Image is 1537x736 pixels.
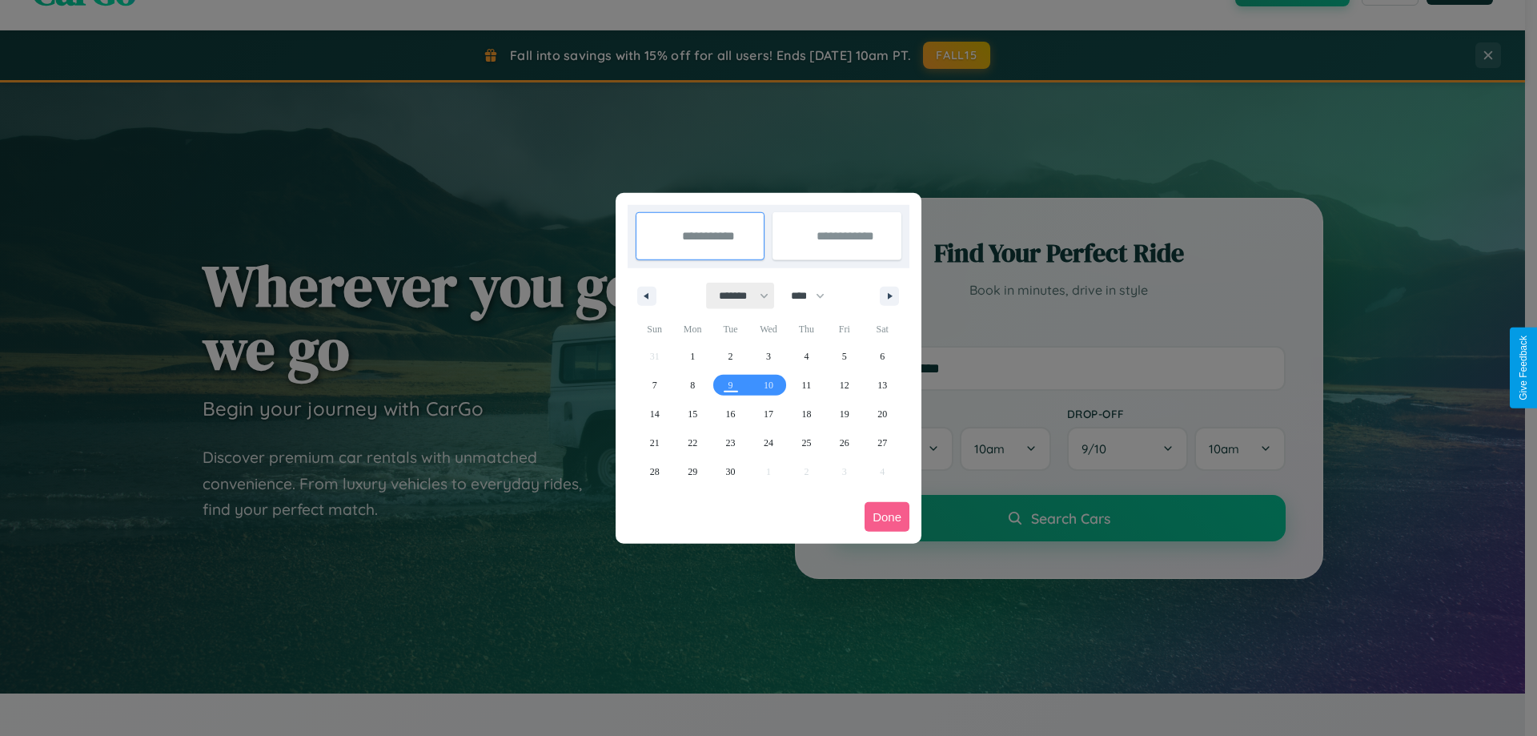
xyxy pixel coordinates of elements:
[788,342,825,371] button: 4
[712,316,749,342] span: Tue
[840,371,849,400] span: 12
[877,400,887,428] span: 20
[864,371,901,400] button: 13
[636,428,673,457] button: 21
[636,400,673,428] button: 14
[650,428,660,457] span: 21
[728,371,733,400] span: 9
[825,371,863,400] button: 12
[825,342,863,371] button: 5
[749,316,787,342] span: Wed
[880,342,885,371] span: 6
[801,428,811,457] span: 25
[788,316,825,342] span: Thu
[712,400,749,428] button: 16
[865,502,909,532] button: Done
[840,428,849,457] span: 26
[690,371,695,400] span: 8
[840,400,849,428] span: 19
[804,342,809,371] span: 4
[726,457,736,486] span: 30
[764,428,773,457] span: 24
[864,428,901,457] button: 27
[788,400,825,428] button: 18
[636,371,673,400] button: 7
[673,428,711,457] button: 22
[864,316,901,342] span: Sat
[712,457,749,486] button: 30
[1518,336,1529,400] div: Give Feedback
[650,457,660,486] span: 28
[864,400,901,428] button: 20
[652,371,657,400] span: 7
[673,457,711,486] button: 29
[673,371,711,400] button: 8
[650,400,660,428] span: 14
[688,428,697,457] span: 22
[802,371,812,400] span: 11
[712,428,749,457] button: 23
[825,316,863,342] span: Fri
[673,316,711,342] span: Mon
[877,428,887,457] span: 27
[726,428,736,457] span: 23
[825,428,863,457] button: 26
[728,342,733,371] span: 2
[712,371,749,400] button: 9
[788,371,825,400] button: 11
[749,371,787,400] button: 10
[688,400,697,428] span: 15
[877,371,887,400] span: 13
[636,457,673,486] button: 28
[788,428,825,457] button: 25
[749,428,787,457] button: 24
[864,342,901,371] button: 6
[636,316,673,342] span: Sun
[673,342,711,371] button: 1
[712,342,749,371] button: 2
[766,342,771,371] span: 3
[749,400,787,428] button: 17
[825,400,863,428] button: 19
[688,457,697,486] span: 29
[749,342,787,371] button: 3
[842,342,847,371] span: 5
[690,342,695,371] span: 1
[673,400,711,428] button: 15
[726,400,736,428] span: 16
[801,400,811,428] span: 18
[764,371,773,400] span: 10
[764,400,773,428] span: 17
